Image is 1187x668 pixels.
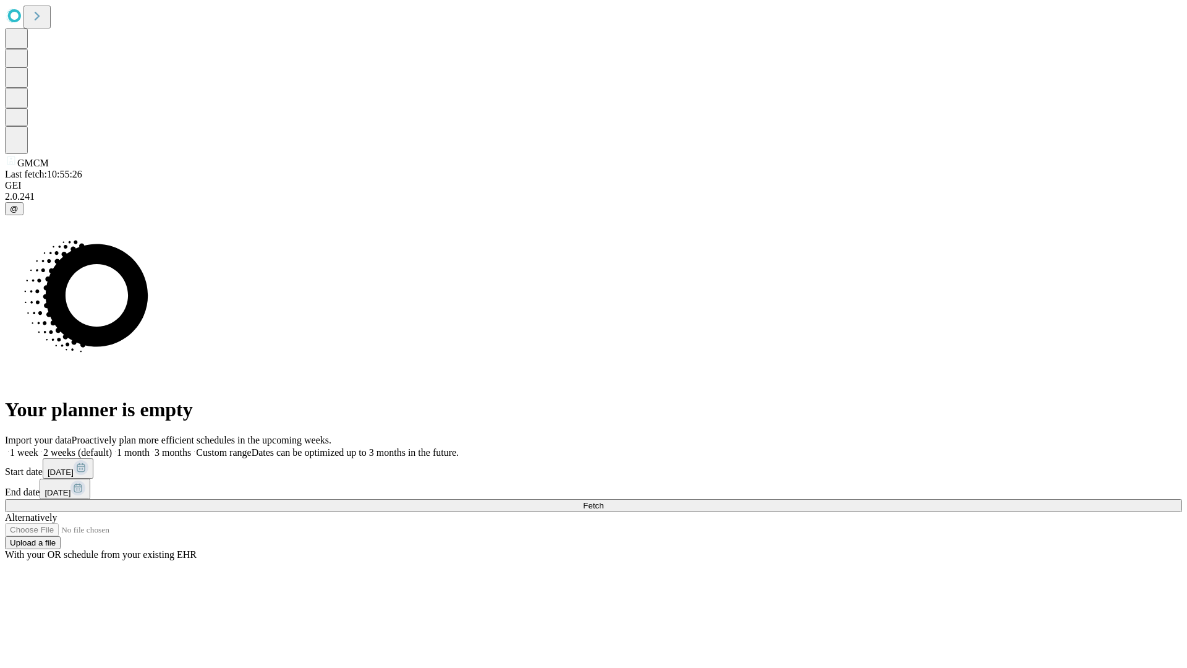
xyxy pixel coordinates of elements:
[72,435,331,445] span: Proactively plan more efficient schedules in the upcoming weeks.
[5,180,1182,191] div: GEI
[10,447,38,458] span: 1 week
[5,191,1182,202] div: 2.0.241
[117,447,150,458] span: 1 month
[5,549,197,560] span: With your OR schedule from your existing EHR
[45,488,70,497] span: [DATE]
[5,458,1182,479] div: Start date
[5,169,82,179] span: Last fetch: 10:55:26
[43,458,93,479] button: [DATE]
[5,398,1182,421] h1: Your planner is empty
[43,447,112,458] span: 2 weeks (default)
[17,158,49,168] span: GMCM
[252,447,459,458] span: Dates can be optimized up to 3 months in the future.
[5,499,1182,512] button: Fetch
[5,202,23,215] button: @
[5,435,72,445] span: Import your data
[196,447,251,458] span: Custom range
[5,536,61,549] button: Upload a file
[155,447,191,458] span: 3 months
[40,479,90,499] button: [DATE]
[5,512,57,523] span: Alternatively
[48,468,74,477] span: [DATE]
[583,501,603,510] span: Fetch
[10,204,19,213] span: @
[5,479,1182,499] div: End date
